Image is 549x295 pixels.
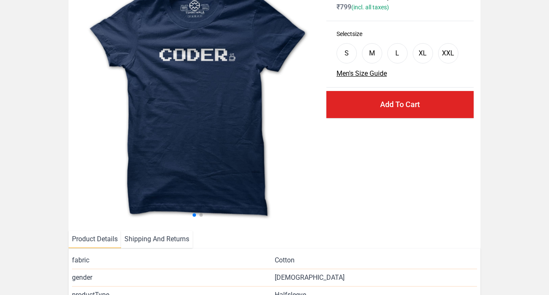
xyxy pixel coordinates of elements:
li: Product Details [69,231,121,248]
span: gender [72,273,274,283]
span: (incl. all taxes) [351,4,389,11]
div: L [395,48,399,58]
button: Men's Size Guide [337,69,387,79]
div: S [345,48,349,58]
h3: Select size [337,30,463,38]
div: M [369,48,375,58]
span: [DEMOGRAPHIC_DATA] [275,273,345,283]
span: fabric [72,255,274,265]
div: XL [419,48,427,58]
button: Add To Cart [326,91,474,118]
span: Cotton [275,255,295,265]
span: ₹ 799 [337,3,389,11]
div: XXL [442,48,454,58]
li: Shipping And Returns [121,231,193,248]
